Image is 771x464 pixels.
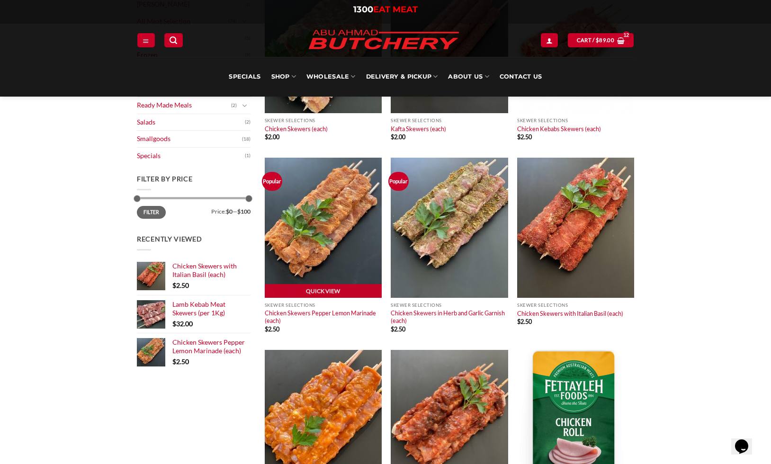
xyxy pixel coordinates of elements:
[391,118,508,123] p: Skewer Selections
[172,300,225,317] span: Lamb Kebab Meat Skewers (per 1Kg)
[265,325,279,333] bdi: 2.50
[231,98,237,113] span: (2)
[237,208,251,215] span: $100
[137,148,245,164] a: Specials
[366,57,438,97] a: Delivery & Pickup
[517,158,634,298] img: Chicken_Skewers_with_Italian_Basil
[568,33,634,47] a: View cart
[242,132,251,146] span: (18)
[172,338,251,356] a: Chicken Skewers Pepper Lemon Marinade (each)
[137,97,231,114] a: Ready Made Meals
[517,133,520,141] span: $
[517,318,532,325] bdi: 2.50
[271,57,296,97] a: SHOP
[172,357,176,366] span: $
[226,208,233,215] span: $0
[172,320,176,328] span: $
[265,309,382,325] a: Chicken Skewers Pepper Lemon Marinade (each)
[391,303,508,308] p: Skewer Selections
[265,125,328,133] a: Chicken Skewers (each)
[172,320,193,328] bdi: 32.00
[137,206,166,219] button: Filter
[245,115,251,129] span: (2)
[391,325,394,333] span: $
[164,33,182,47] a: Search
[517,303,634,308] p: Skewer Selections
[517,125,601,133] a: Chicken Kebabs Skewers (each)
[137,33,154,47] a: Menu
[265,303,382,308] p: Skewer Selections
[391,158,508,298] img: Chicken_Skewers_in_Herb_and_Garlic_Garnish
[137,175,193,183] span: Filter by price
[265,284,382,298] a: Quick View
[353,4,373,15] span: 1300
[172,281,176,289] span: $
[265,118,382,123] p: Skewer Selections
[391,133,394,141] span: $
[137,206,251,214] div: Price: —
[172,338,245,355] span: Chicken Skewers Pepper Lemon Marinade (each)
[731,426,762,455] iframe: chat widget
[596,36,599,45] span: $
[137,114,245,131] a: Salads
[448,57,489,97] a: About Us
[517,133,532,141] bdi: 2.50
[391,125,446,133] a: Kafta Skewers (each)
[391,325,405,333] bdi: 2.50
[265,133,279,141] bdi: 2.00
[172,357,189,366] bdi: 2.50
[596,37,614,43] bdi: 89.00
[577,36,614,45] span: Cart /
[172,281,189,289] bdi: 2.50
[373,4,418,15] span: EAT MEAT
[500,57,542,97] a: Contact Us
[265,158,382,298] img: Chicken_Skewers_Pepper_Lemon_Marinade
[517,118,634,123] p: Skewer Selections
[229,57,260,97] a: Specials
[541,33,558,47] a: Login
[172,300,251,318] a: Lamb Kebab Meat Skewers (per 1Kg)
[137,131,242,147] a: Smallgoods
[353,4,418,15] a: 1300EAT MEAT
[517,310,623,317] a: Chicken Skewers with Italian Basil (each)
[172,262,251,279] a: Chicken Skewers with Italian Basil (each)
[245,149,251,163] span: (1)
[306,57,356,97] a: Wholesale
[517,318,520,325] span: $
[239,100,251,111] button: Toggle
[265,325,268,333] span: $
[391,133,405,141] bdi: 2.00
[391,309,508,325] a: Chicken Skewers in Herb and Garlic Garnish (each)
[172,262,237,278] span: Chicken Skewers with Italian Basil (each)
[265,133,268,141] span: $
[301,24,466,57] img: Abu Ahmad Butchery
[137,235,202,243] span: Recently Viewed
